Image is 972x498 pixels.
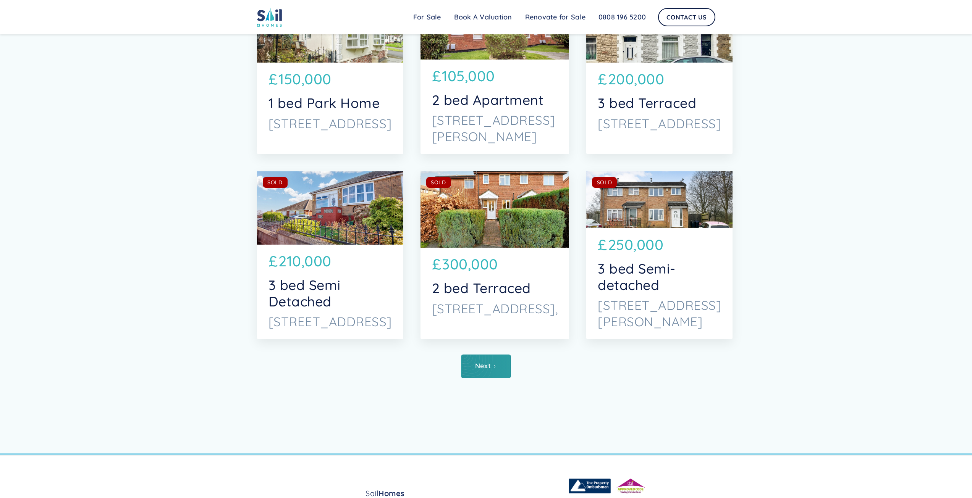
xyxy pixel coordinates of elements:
div: SOLD [267,179,283,186]
a: For Sale [407,10,448,25]
p: [STREET_ADDRESS][PERSON_NAME] [432,112,558,145]
div: SOLD [597,179,612,186]
p: £ [268,68,278,90]
a: Book A Valuation [448,10,519,25]
img: sail home logo colored [257,8,282,27]
p: 250,000 [608,234,664,256]
p: 3 bed Terraced [598,95,721,111]
strong: Homes [378,488,405,498]
p: £ [432,65,442,87]
p: 1 bed Park Home [268,95,392,111]
div: SOLD [431,179,446,186]
div: List [257,355,715,378]
a: SOLD£210,0003 bed Semi Detached[STREET_ADDRESS] [257,171,403,339]
p: 3 bed Semi-detached [598,261,721,293]
div: Next [475,362,491,370]
a: Next Page [461,355,511,378]
p: [STREET_ADDRESS] [268,115,392,132]
p: [STREET_ADDRESS][PERSON_NAME] [598,297,721,330]
p: 300,000 [442,253,498,275]
a: 0808 196 5200 [592,10,652,25]
p: £ [432,253,442,275]
p: [STREET_ADDRESS], [432,300,558,317]
p: 2 bed Apartment [432,92,558,108]
p: 210,000 [278,250,332,272]
p: £ [598,234,607,256]
a: Contact Us [658,8,715,26]
a: SOLD£250,0003 bed Semi-detached[STREET_ADDRESS][PERSON_NAME] [586,171,733,339]
p: [STREET_ADDRESS] [268,313,392,330]
p: [STREET_ADDRESS] [598,115,721,132]
p: 2 bed Terraced [432,280,558,297]
p: 200,000 [608,68,665,90]
p: £ [268,250,278,272]
a: SOLD£300,0002 bed Terraced[STREET_ADDRESS], [420,171,569,339]
a: Renovate for Sale [519,10,592,25]
p: 150,000 [278,68,332,90]
p: 3 bed Semi Detached [268,277,392,310]
p: £ [598,68,607,90]
p: 105,000 [442,65,495,87]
